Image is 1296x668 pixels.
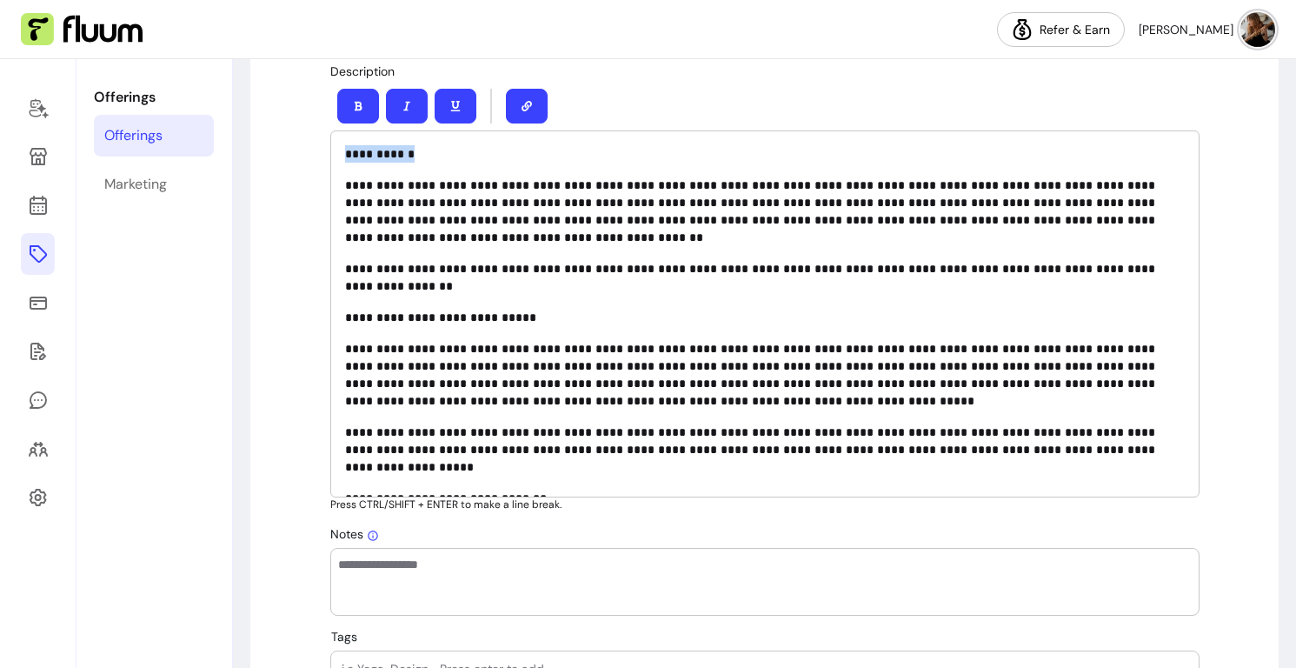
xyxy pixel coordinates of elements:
[330,526,379,542] span: Notes
[94,164,214,205] a: Marketing
[330,63,395,79] span: Description
[331,629,357,645] span: Tags
[1139,12,1275,47] button: avatar[PERSON_NAME]
[997,12,1125,47] a: Refer & Earn
[104,174,167,195] div: Marketing
[21,136,55,177] a: Storefront
[330,498,1200,511] p: Press CTRL/SHIFT + ENTER to make a line break.
[21,87,55,129] a: Home
[21,282,55,324] a: Sales
[21,184,55,226] a: Calendar
[21,233,55,275] a: Offerings
[338,556,1192,608] textarea: Add your own notes
[1139,21,1233,38] span: [PERSON_NAME]
[104,125,163,146] div: Offerings
[21,477,55,518] a: Settings
[94,87,214,108] p: Offerings
[1240,12,1275,47] img: avatar
[94,115,214,157] a: Offerings
[21,331,55,372] a: Forms
[21,428,55,470] a: Clients
[21,13,143,46] img: Fluum Logo
[21,379,55,421] a: My Messages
